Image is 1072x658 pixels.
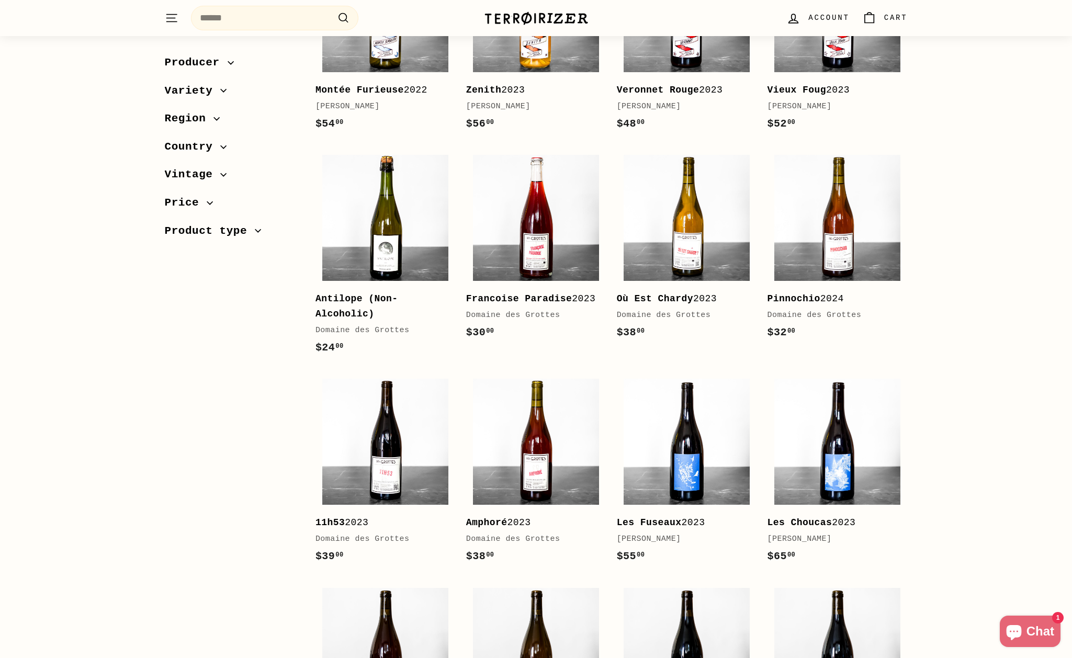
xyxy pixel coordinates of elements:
span: $48 [617,118,645,130]
div: Domaine des Grottes [466,309,596,322]
a: Amphoré2023Domaine des Grottes [466,372,606,575]
button: Country [165,135,299,164]
a: Pinnochio2024Domaine des Grottes [768,148,908,351]
div: [PERSON_NAME] [617,100,747,113]
sup: 00 [637,551,645,559]
div: 2023 [617,291,747,307]
sup: 00 [486,327,494,335]
a: 11h532023Domaine des Grottes [315,372,456,575]
a: Account [780,3,855,33]
b: Veronnet Rouge [617,85,699,95]
div: 2023 [466,291,596,307]
b: Les Fuseaux [617,517,682,528]
div: 2023 [768,83,897,98]
div: 2023 [466,515,596,530]
span: Product type [165,222,255,240]
div: 2023 [466,83,596,98]
a: Les Fuseaux2023[PERSON_NAME] [617,372,757,575]
span: Account [808,12,849,24]
span: Producer [165,54,228,72]
div: 2023 [617,83,747,98]
a: Les Choucas2023[PERSON_NAME] [768,372,908,575]
sup: 00 [787,119,795,126]
b: Montée Furieuse [315,85,404,95]
button: Producer [165,51,299,80]
sup: 00 [787,551,795,559]
b: Amphoré [466,517,507,528]
button: Region [165,107,299,135]
b: Francoise Paradise [466,293,572,304]
span: $56 [466,118,494,130]
span: $65 [768,550,796,562]
b: Les Choucas [768,517,832,528]
div: Domaine des Grottes [617,309,747,322]
div: [PERSON_NAME] [617,533,747,546]
sup: 00 [486,551,494,559]
span: Vintage [165,166,221,184]
a: Antilope (Non-Alcoholic) Domaine des Grottes [315,148,456,367]
b: 11h53 [315,517,345,528]
div: Domaine des Grottes [768,309,897,322]
inbox-online-store-chat: Shopify online store chat [997,616,1064,650]
span: $30 [466,326,494,338]
a: Cart [856,3,914,33]
b: Antilope (Non-Alcoholic) [315,293,398,319]
span: $38 [617,326,645,338]
b: Où Est Chardy [617,293,693,304]
sup: 00 [637,327,645,335]
div: 2023 [768,515,897,530]
sup: 00 [335,551,343,559]
sup: 00 [335,343,343,350]
span: $24 [315,342,344,354]
div: 2024 [768,291,897,307]
b: Pinnochio [768,293,820,304]
div: [PERSON_NAME] [315,100,445,113]
button: Price [165,191,299,220]
div: Domaine des Grottes [466,533,596,546]
div: 2023 [617,515,747,530]
span: Cart [884,12,908,24]
span: $38 [466,550,494,562]
div: Domaine des Grottes [315,324,445,337]
div: Domaine des Grottes [315,533,445,546]
sup: 00 [637,119,645,126]
div: [PERSON_NAME] [466,100,596,113]
div: 2022 [315,83,445,98]
span: $55 [617,550,645,562]
sup: 00 [787,327,795,335]
a: Francoise Paradise2023Domaine des Grottes [466,148,606,351]
div: 2023 [315,515,445,530]
button: Variety [165,80,299,108]
div: [PERSON_NAME] [768,100,897,113]
sup: 00 [335,119,343,126]
span: Price [165,194,207,212]
b: Vieux Foug [768,85,827,95]
button: Vintage [165,163,299,191]
span: $32 [768,326,796,338]
span: Country [165,138,221,156]
span: Region [165,110,214,128]
b: Zenith [466,85,502,95]
sup: 00 [486,119,494,126]
span: $39 [315,550,344,562]
span: Variety [165,82,221,100]
a: Où Est Chardy2023Domaine des Grottes [617,148,757,351]
div: [PERSON_NAME] [768,533,897,546]
span: $52 [768,118,796,130]
span: $54 [315,118,344,130]
button: Product type [165,220,299,248]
